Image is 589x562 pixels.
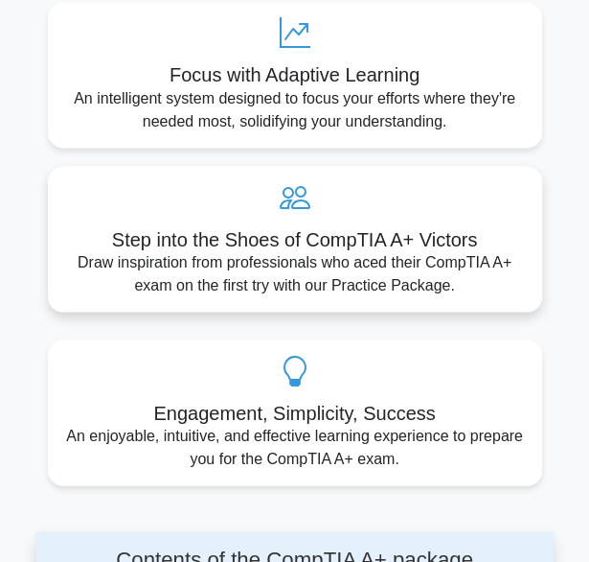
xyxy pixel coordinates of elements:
h5: Step into the Shoes of CompTIA A+ Victors [63,227,527,250]
p: Draw inspiration from professionals who aced their CompTIA A+ exam on the first try with our Prac... [63,250,527,296]
p: An enjoyable, intuitive, and effective learning experience to prepare you for the CompTIA A+ exam. [63,424,527,470]
h5: Focus with Adaptive Learning [63,63,527,86]
h5: Engagement, Simplicity, Success [63,401,527,424]
p: An intelligent system designed to focus your efforts where they're needed most, solidifying your ... [63,86,527,132]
